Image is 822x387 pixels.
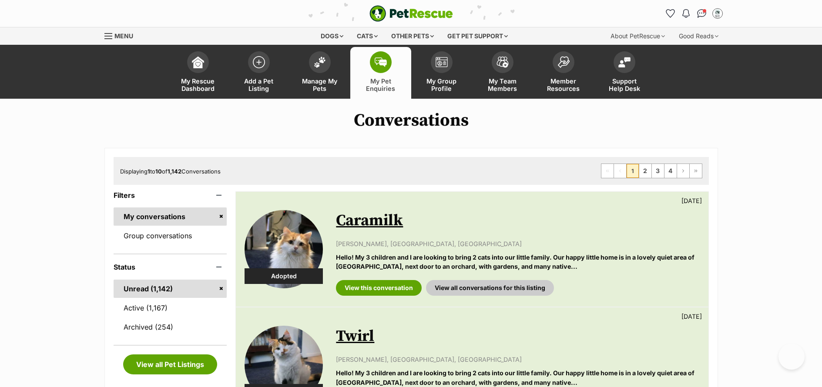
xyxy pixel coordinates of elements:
[533,47,594,99] a: Member Resources
[673,27,725,45] div: Good Reads
[114,299,227,317] a: Active (1,167)
[664,164,677,178] a: Page 4
[697,9,706,18] img: chat-41dd97257d64d25036548639549fe6c8038ab92f7586957e7f3b1b290dea8141.svg
[627,164,639,178] span: Page 1
[614,164,626,178] span: Previous page
[168,168,181,175] strong: 1,142
[114,227,227,245] a: Group conversations
[677,164,689,178] a: Next page
[336,253,699,271] p: Hello! My 3 children and I are looking to bring 2 cats into our little family. Our happy little h...
[681,312,702,321] p: [DATE]
[114,280,227,298] a: Unread (1,142)
[114,207,227,226] a: My conversations
[422,77,461,92] span: My Group Profile
[778,344,805,370] iframe: Help Scout Beacon - Open
[682,9,689,18] img: notifications-46538b983faf8c2785f20acdc204bb7945ddae34d4c08c2a6579f10ce5e182be.svg
[472,47,533,99] a: My Team Members
[315,27,349,45] div: Dogs
[336,368,699,387] p: Hello! My 3 children and I are looking to bring 2 cats into our little family. Our happy little h...
[178,77,218,92] span: My Rescue Dashboard
[104,27,139,43] a: Menu
[350,47,411,99] a: My Pet Enquiries
[426,280,554,296] a: View all conversations for this listing
[361,77,400,92] span: My Pet Enquiries
[314,57,326,68] img: manage-my-pets-icon-02211641906a0b7f246fdf0571729dbe1e7629f14944591b6c1af311fb30b64b.svg
[601,163,702,178] nav: Pagination
[679,7,693,20] button: Notifications
[369,5,453,22] a: PetRescue
[639,164,651,178] a: Page 2
[544,77,583,92] span: Member Resources
[120,168,221,175] span: Displaying to of Conversations
[336,355,699,364] p: [PERSON_NAME], [GEOGRAPHIC_DATA], [GEOGRAPHIC_DATA]
[168,47,228,99] a: My Rescue Dashboard
[192,56,204,68] img: dashboard-icon-eb2f2d2d3e046f16d808141f083e7271f6b2e854fb5c12c21221c1fb7104beca.svg
[411,47,472,99] a: My Group Profile
[228,47,289,99] a: Add a Pet Listing
[239,77,278,92] span: Add a Pet Listing
[114,318,227,336] a: Archived (254)
[605,77,644,92] span: Support Help Desk
[253,56,265,68] img: add-pet-listing-icon-0afa8454b4691262ce3f59096e99ab1cd57d4a30225e0717b998d2c9b9846f56.svg
[114,32,133,40] span: Menu
[300,77,339,92] span: Manage My Pets
[148,168,150,175] strong: 1
[289,47,350,99] a: Manage My Pets
[441,27,514,45] div: Get pet support
[336,239,699,248] p: [PERSON_NAME], [GEOGRAPHIC_DATA], [GEOGRAPHIC_DATA]
[114,191,227,199] header: Filters
[336,211,403,230] a: Caramilk
[601,164,614,178] span: First page
[375,57,387,67] img: pet-enquiries-icon-7e3ad2cf08bfb03b45e93fb7055b45f3efa6380592205ae92323e6603595dc1f.svg
[245,268,323,284] div: Adopted
[690,164,702,178] a: Last page
[664,7,678,20] a: Favourites
[114,263,227,271] header: Status
[618,57,631,67] img: help-desk-icon-fdf02630f3aa405de69fd3d07c3f3aa587a6932b1a1747fa1d2bba05be0121f9.svg
[681,196,702,205] p: [DATE]
[604,27,671,45] div: About PetRescue
[369,5,453,22] img: logo-e224e6f780fb5917bec1dbf3a21bbac754714ae5b6737aabdf751b685950b380.svg
[711,7,725,20] button: My account
[245,210,323,288] img: Caramilk
[652,164,664,178] a: Page 3
[351,27,384,45] div: Cats
[483,77,522,92] span: My Team Members
[436,57,448,67] img: group-profile-icon-3fa3cf56718a62981997c0bc7e787c4b2cf8bcc04b72c1350f741eb67cf2f40e.svg
[155,168,162,175] strong: 10
[336,280,422,296] a: View this conversation
[385,27,440,45] div: Other pets
[123,354,217,374] a: View all Pet Listings
[713,9,722,18] img: Belle Vie Animal Rescue profile pic
[695,7,709,20] a: Conversations
[497,57,509,68] img: team-members-icon-5396bd8760b3fe7c0b43da4ab00e1e3bb1a5d9ba89233759b79545d2d3fc5d0d.svg
[557,56,570,68] img: member-resources-icon-8e73f808a243e03378d46382f2149f9095a855e16c252ad45f914b54edf8863c.svg
[664,7,725,20] ul: Account quick links
[594,47,655,99] a: Support Help Desk
[336,327,374,346] a: Twirl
